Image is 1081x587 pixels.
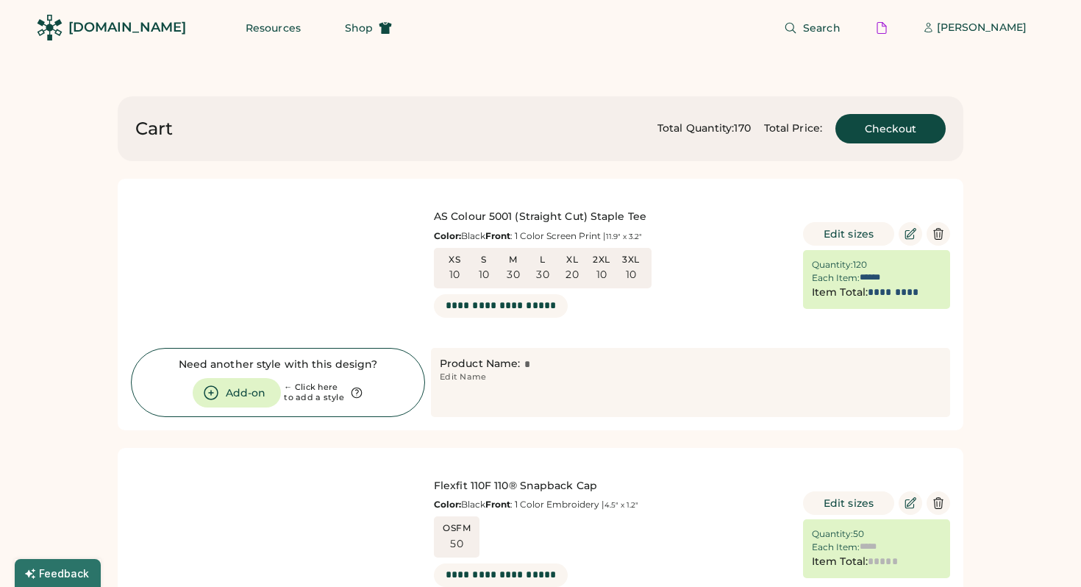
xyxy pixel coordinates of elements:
[278,192,425,339] img: yH5BAEAAAAALAAAAAABAAEAAAIBRAA7
[531,254,554,266] div: L
[434,210,790,224] div: AS Colour 5001 (Straight Cut) Staple Tee
[803,491,894,515] button: Edit sizes
[507,268,520,282] div: 30
[590,254,613,266] div: 2XL
[812,285,868,300] div: Item Total:
[485,230,510,241] strong: Front
[434,499,790,510] div: Black : 1 Color Embroidery |
[937,21,1027,35] div: [PERSON_NAME]
[179,357,378,372] div: Need another style with this design?
[812,541,860,553] div: Each Item:
[803,23,841,33] span: Search
[440,357,520,371] div: Product Name:
[434,230,790,242] div: Black : 1 Color Screen Print |
[766,13,858,43] button: Search
[626,268,637,282] div: 10
[485,499,510,510] strong: Front
[596,268,607,282] div: 10
[131,192,278,339] img: yH5BAEAAAAALAAAAAABAAEAAAIBRAA7
[619,254,643,266] div: 3XL
[37,15,63,40] img: Rendered Logo - Screens
[443,254,466,266] div: XS
[803,222,894,246] button: Edit sizes
[812,528,853,540] div: Quantity:
[835,114,946,143] button: Checkout
[927,491,950,515] button: Delete
[135,117,173,140] div: Cart
[853,259,867,271] div: 120
[812,555,868,569] div: Item Total:
[228,13,318,43] button: Resources
[560,254,584,266] div: XL
[434,499,461,510] strong: Color:
[927,222,950,246] button: Delete
[440,371,486,383] div: Edit Name
[536,268,549,282] div: 30
[450,537,463,552] div: 50
[68,18,186,37] div: [DOMAIN_NAME]
[434,479,790,494] div: Flexfit 110F 110® Snapback Cap
[734,121,750,136] div: 170
[284,383,344,403] div: ← Click here to add a style
[443,522,471,534] div: OSFM
[434,230,461,241] strong: Color:
[899,491,922,515] button: Edit Product
[764,121,822,136] div: Total Price:
[327,13,410,43] button: Shop
[899,222,922,246] button: Edit Product
[812,259,853,271] div: Quantity:
[449,268,460,282] div: 10
[566,268,579,282] div: 20
[193,378,281,408] button: Add-on
[345,23,373,33] span: Shop
[604,500,638,510] font: 4.5" x 1.2"
[502,254,525,266] div: M
[472,254,496,266] div: S
[479,268,490,282] div: 10
[657,121,735,136] div: Total Quantity:
[606,232,642,241] font: 11.9" x 3.2"
[853,528,864,540] div: 50
[812,272,860,284] div: Each Item:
